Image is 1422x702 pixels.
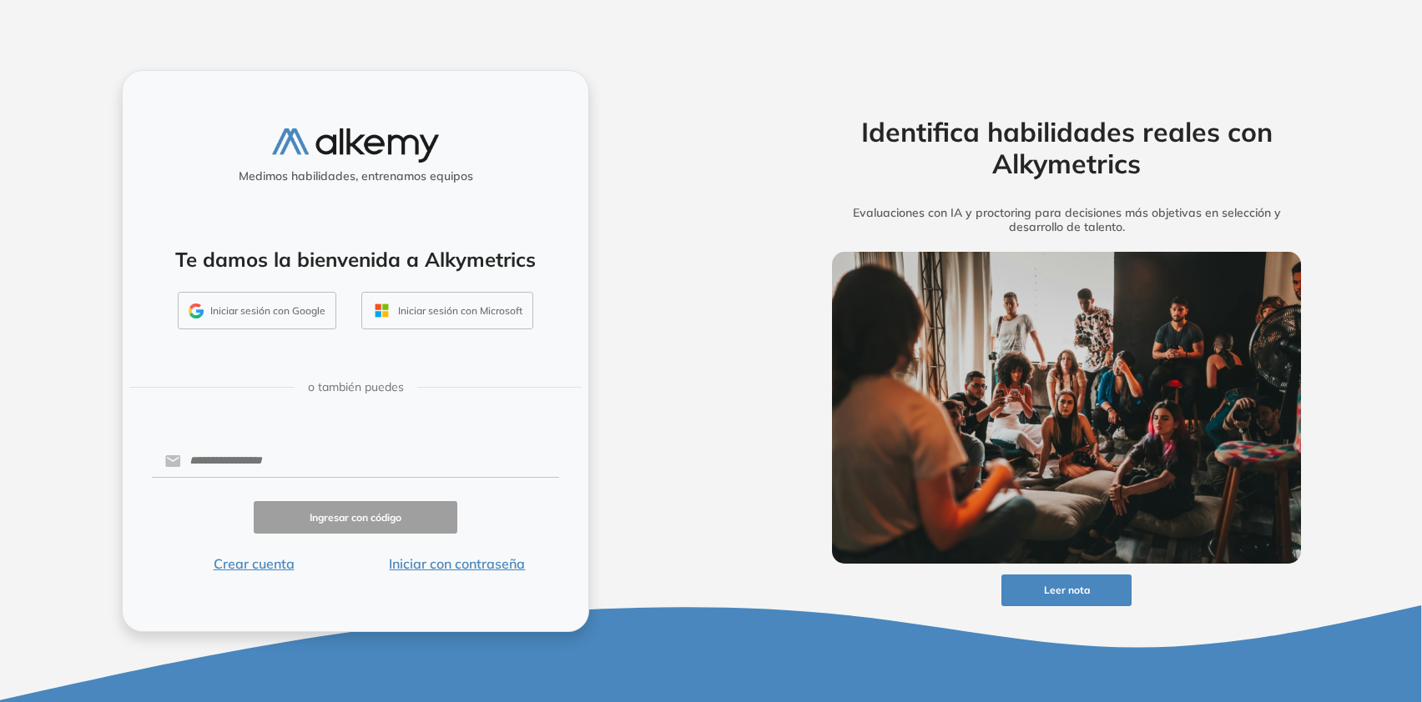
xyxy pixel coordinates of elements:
[832,252,1301,564] img: img-more-info
[361,292,533,330] button: Iniciar sesión con Microsoft
[178,292,336,330] button: Iniciar sesión con Google
[806,206,1327,234] h5: Evaluaciones con IA y proctoring para decisiones más objetivas en selección y desarrollo de talento.
[355,554,559,574] button: Iniciar con contraseña
[372,301,391,320] img: OUTLOOK_ICON
[152,554,355,574] button: Crear cuenta
[129,169,582,183] h5: Medimos habilidades, entrenamos equipos
[189,303,204,318] img: GMAIL_ICON
[144,248,567,272] h4: Te damos la bienvenida a Alkymetrics
[806,116,1327,180] h2: Identifica habilidades reales con Alkymetrics
[254,501,457,534] button: Ingresar con código
[1001,574,1132,607] button: Leer nota
[308,379,404,396] span: o también puedes
[272,128,439,163] img: logo-alkemy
